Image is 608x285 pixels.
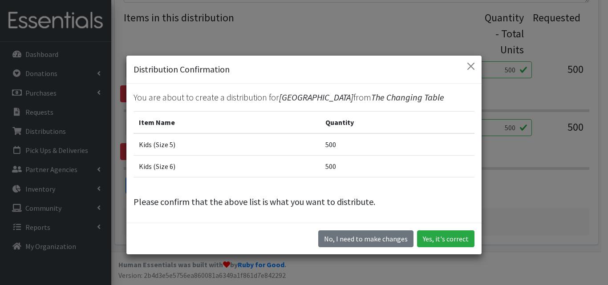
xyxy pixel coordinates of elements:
button: Close [464,59,478,73]
p: Please confirm that the above list is what you want to distribute. [134,195,474,209]
span: [GEOGRAPHIC_DATA] [279,92,353,103]
td: Kids (Size 5) [134,133,320,156]
span: The Changing Table [371,92,444,103]
th: Quantity [320,112,474,134]
td: Kids (Size 6) [134,156,320,177]
button: Yes, it's correct [417,230,474,247]
th: Item Name [134,112,320,134]
td: 500 [320,133,474,156]
h5: Distribution Confirmation [134,63,230,76]
td: 500 [320,156,474,177]
button: No I need to make changes [318,230,413,247]
p: You are about to create a distribution for from [134,91,474,104]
